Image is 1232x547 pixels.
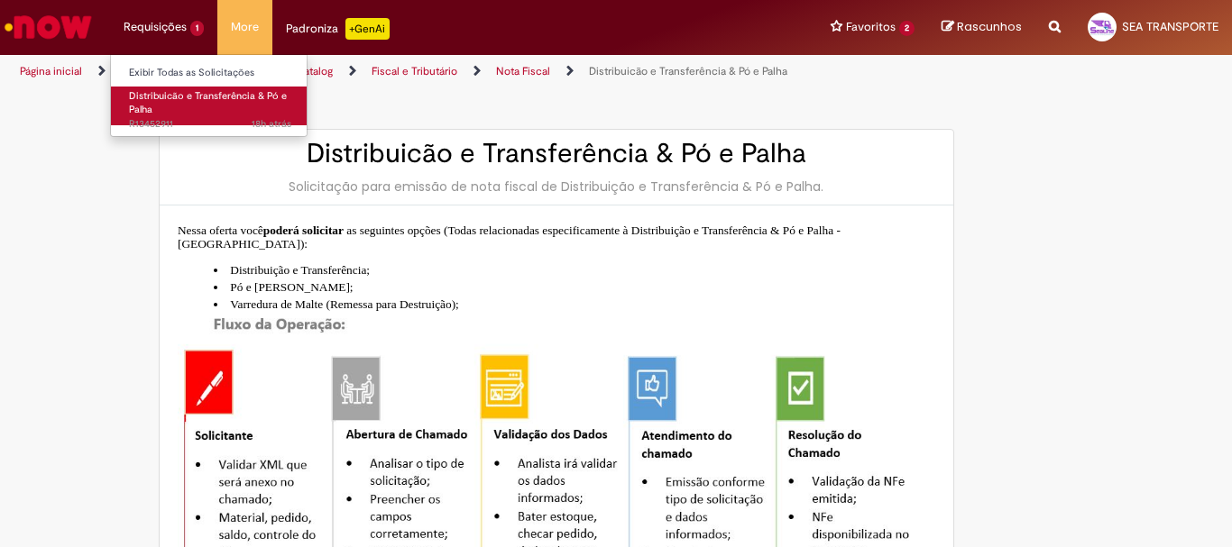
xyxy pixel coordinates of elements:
a: Rascunhos [942,19,1022,36]
ul: Requisições [110,54,308,137]
ul: Trilhas de página [14,55,808,88]
img: ServiceNow [2,9,95,45]
li: Pó e [PERSON_NAME]; [214,278,935,296]
div: Padroniza [286,18,390,40]
a: Nota Fiscal [496,64,550,78]
span: poderá solicitar [263,223,344,237]
a: Distribuicão e Transferência & Pó e Palha [589,64,787,78]
span: Rascunhos [957,18,1022,35]
span: Distribuicão e Transferência & Pó e Palha [129,89,287,117]
span: R13452911 [129,117,291,132]
span: 18h atrás [252,117,291,131]
span: Favoritos [846,18,896,36]
span: 1 [190,21,204,36]
time: 27/08/2025 14:49:47 [252,117,291,131]
span: Requisições [124,18,187,36]
li: Distribuição e Transferência; [214,261,935,278]
h2: Distribuicão e Transferência & Pó e Palha [178,139,935,169]
span: 2 [899,21,915,36]
span: SEA TRANSPORTE [1122,19,1218,34]
span: Nessa oferta você [178,223,263,237]
span: as seguintes opções (Todas relacionadas especificamente à Distribuição e Transferência & Pó e Pal... [178,223,841,251]
span: More [231,18,259,36]
a: Página inicial [20,64,82,78]
a: Aberto R13452911 : Distribuicão e Transferência & Pó e Palha [111,87,309,125]
a: Fiscal e Tributário [372,64,457,78]
li: Varredura de Malte (Remessa para Destruição); [214,296,935,313]
a: Exibir Todas as Solicitações [111,63,309,83]
div: Solicitação para emissão de nota fiscal de Distribuição e Transferência & Pó e Palha. [178,178,935,196]
p: +GenAi [345,18,390,40]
